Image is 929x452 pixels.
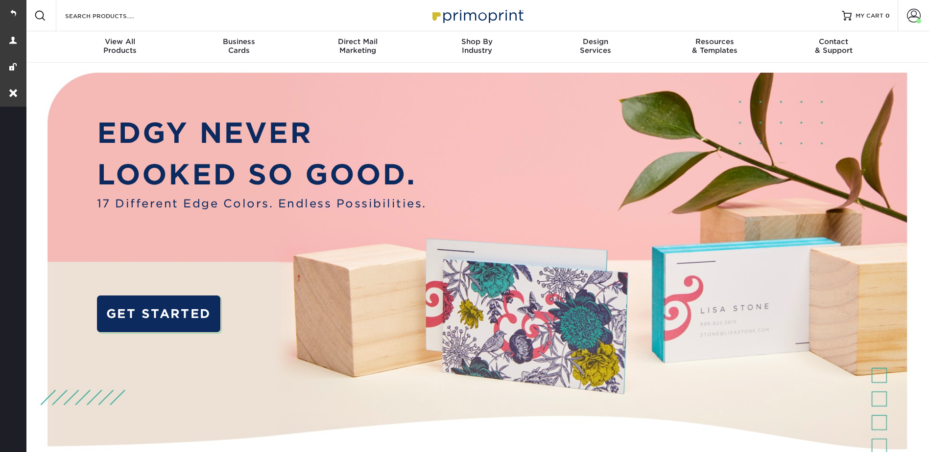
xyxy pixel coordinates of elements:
[298,37,417,55] div: Marketing
[298,31,417,63] a: Direct MailMarketing
[536,31,655,63] a: DesignServices
[61,37,180,55] div: Products
[417,37,536,55] div: Industry
[655,37,774,46] span: Resources
[97,154,427,195] p: LOOKED SO GOOD.
[536,37,655,55] div: Services
[417,37,536,46] span: Shop By
[774,37,893,46] span: Contact
[774,31,893,63] a: Contact& Support
[655,37,774,55] div: & Templates
[179,37,298,46] span: Business
[856,12,883,20] span: MY CART
[97,295,220,332] a: GET STARTED
[298,37,417,46] span: Direct Mail
[179,37,298,55] div: Cards
[97,112,427,154] p: EDGY NEVER
[64,10,160,22] input: SEARCH PRODUCTS.....
[774,37,893,55] div: & Support
[179,31,298,63] a: BusinessCards
[428,5,526,26] img: Primoprint
[885,12,890,19] span: 0
[655,31,774,63] a: Resources& Templates
[97,195,427,212] span: 17 Different Edge Colors. Endless Possibilities.
[536,37,655,46] span: Design
[61,37,180,46] span: View All
[417,31,536,63] a: Shop ByIndustry
[61,31,180,63] a: View AllProducts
